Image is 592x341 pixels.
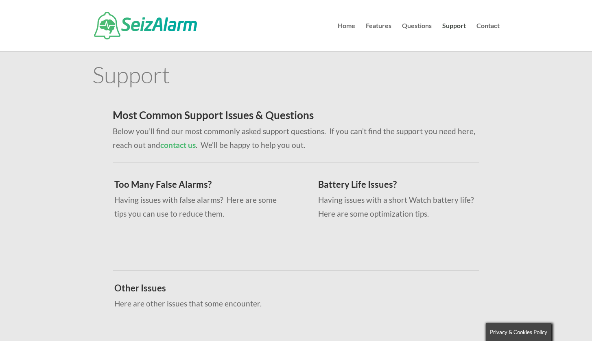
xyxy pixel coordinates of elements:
h3: Other Issues [114,284,468,297]
img: SeizAlarm [94,12,197,39]
h1: Support [92,63,500,90]
span: Privacy & Cookies Policy [490,329,547,335]
a: Questions [402,23,432,51]
h2: Most Common Support Issues & Questions [113,110,479,124]
a: Contact [476,23,500,51]
h3: Battery Life Issues? [318,180,488,193]
h3: Too Many False Alarms? [114,180,284,193]
a: contact us [160,140,196,150]
p: Here are other issues that some encounter. [114,297,468,311]
iframe: Help widget launcher [520,309,583,332]
a: Home [338,23,355,51]
a: Support [442,23,466,51]
a: Features [366,23,391,51]
p: Below you’ll find our most commonly asked support questions. If you can’t find the support you ne... [113,124,479,152]
p: Having issues with false alarms? Here are some tips you can use to reduce them. [114,193,284,221]
p: Having issues with a short Watch battery life? Here are some optimization tips. [318,193,488,221]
